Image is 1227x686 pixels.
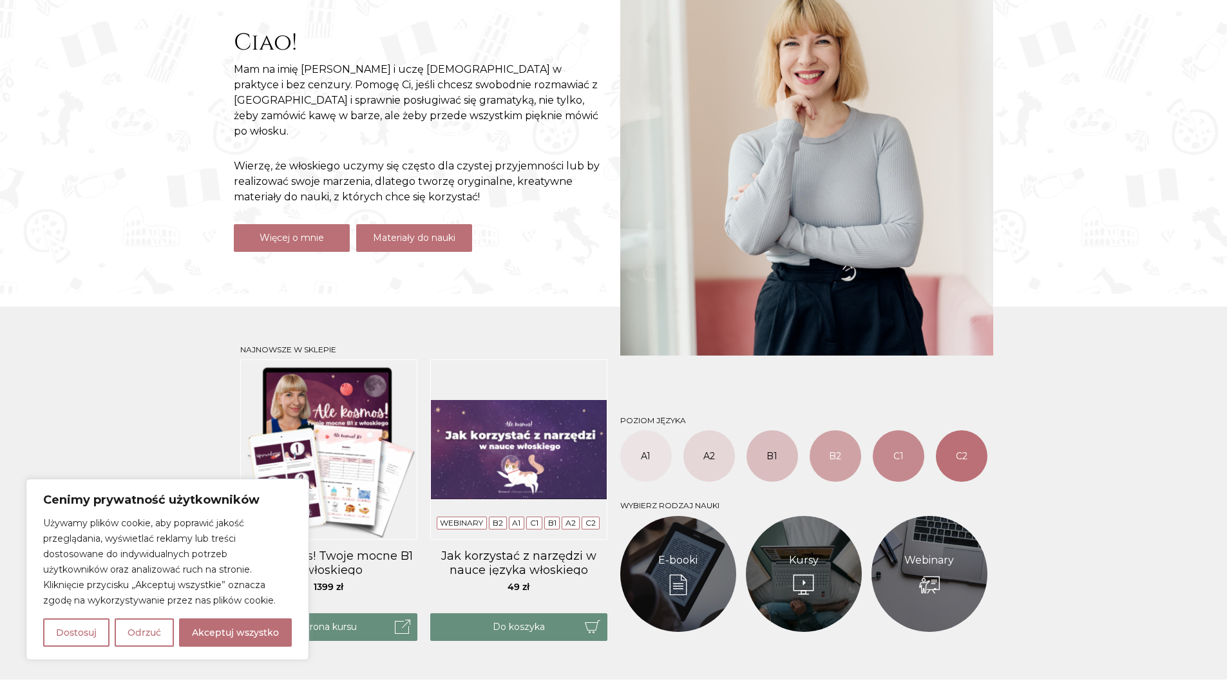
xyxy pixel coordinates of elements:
button: Akceptuj wszystko [179,618,292,647]
p: Cenimy prywatność użytkowników [43,492,292,508]
p: Mam na imię [PERSON_NAME] i uczę [DEMOGRAPHIC_DATA] w praktyce i bez cenzury. Pomogę Ci, jeśli ch... [234,62,607,139]
a: E-booki [658,553,698,568]
a: B1 [548,518,556,528]
a: C1 [873,430,924,482]
a: Webinary [440,518,483,528]
button: Odrzuć [115,618,174,647]
span: 1399 [314,581,343,593]
a: Materiały do nauki [356,224,472,252]
a: B1 [747,430,798,482]
a: Kursy [789,553,819,568]
a: Strona kursu [240,613,417,641]
h2: Ciao! [234,29,607,57]
a: C2 [936,430,987,482]
a: B2 [493,518,503,528]
p: Wierzę, że włoskiego uczymy się często dla czystej przyjemności lub by realizować swoje marzenia,... [234,158,607,205]
span: 49 [508,581,529,593]
a: A2 [683,430,735,482]
h3: Najnowsze w sklepie [240,345,607,354]
a: A1 [512,518,520,528]
p: Używamy plików cookie, aby poprawić jakość przeglądania, wyświetlać reklamy lub treści dostosowan... [43,515,292,608]
a: Jak korzystać z narzędzi w nauce języka włoskiego [430,549,607,575]
button: Dostosuj [43,618,109,647]
a: A1 [620,430,672,482]
a: Ale Kosmos! Twoje mocne B1 z włoskiego [240,549,417,575]
a: Webinary [904,553,954,568]
a: A2 [566,518,576,528]
h3: Poziom języka [620,416,987,425]
h3: Wybierz rodzaj nauki [620,501,987,510]
a: C2 [585,518,596,528]
a: Więcej o mnie [234,224,350,252]
button: Do koszyka [430,613,607,641]
a: B2 [810,430,861,482]
a: C1 [530,518,538,528]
